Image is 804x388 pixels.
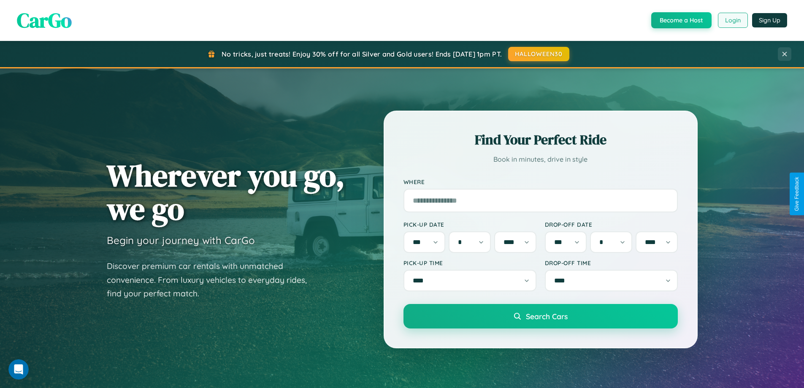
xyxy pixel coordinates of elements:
[107,259,318,301] p: Discover premium car rentals with unmatched convenience. From luxury vehicles to everyday rides, ...
[107,159,345,225] h1: Wherever you go, we go
[752,13,787,27] button: Sign Up
[222,50,502,58] span: No tricks, just treats! Enjoy 30% off for all Silver and Gold users! Ends [DATE] 1pm PT.
[8,359,29,380] iframe: Intercom live chat
[107,234,255,247] h3: Begin your journey with CarGo
[526,312,568,321] span: Search Cars
[403,153,678,166] p: Book in minutes, drive in style
[651,12,712,28] button: Become a Host
[403,221,536,228] label: Pick-up Date
[403,259,536,266] label: Pick-up Time
[403,178,678,185] label: Where
[794,177,800,211] div: Give Feedback
[718,13,748,28] button: Login
[508,47,569,61] button: HALLOWEEN30
[403,304,678,328] button: Search Cars
[545,221,678,228] label: Drop-off Date
[403,130,678,149] h2: Find Your Perfect Ride
[545,259,678,266] label: Drop-off Time
[17,6,72,34] span: CarGo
